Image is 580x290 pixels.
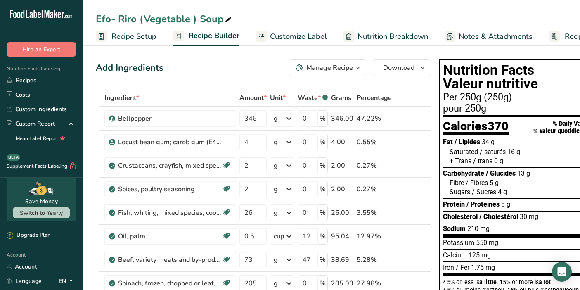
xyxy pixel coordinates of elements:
[274,255,278,265] div: g
[118,255,221,265] div: Beef, variety meats and by-products, tripe, cooked, simmered
[7,42,76,57] button: Hire an Expert
[270,31,327,42] span: Customize Label
[331,93,351,103] span: Grams
[357,184,392,194] div: 0.27%
[480,148,506,156] span: / saturés
[173,26,239,46] a: Recipe Builder
[498,188,507,196] span: 4 g
[118,114,221,124] div: Bellpepper
[443,264,454,271] span: Iron
[289,59,366,76] button: Manage Recipe
[488,119,509,133] span: 370
[456,264,469,271] span: / Fer
[104,93,139,103] span: Ingredient
[111,31,156,42] span: Recipe Setup
[118,137,221,147] div: Locust bean gum; carob gum (E410)
[479,279,497,285] span: a little
[472,188,496,196] span: / Sucres
[331,255,353,265] div: 38.69
[450,188,470,196] span: Sugars
[357,278,392,288] div: 27.98%
[467,225,490,233] span: 210 mg
[520,213,538,221] span: 30 mg
[471,264,495,271] span: 1.75 mg
[118,161,221,171] div: Crustaceans, crayfish, mixed species, wild, raw
[373,59,431,76] button: Download
[469,251,491,259] span: 125 mg
[486,169,516,177] span: / Glucides
[466,179,488,187] span: / Fibres
[331,208,353,218] div: 26.00
[443,120,509,135] div: Calories
[501,200,510,208] span: 8 g
[539,279,551,285] span: a lot
[357,137,392,147] div: 0.55%
[118,184,221,194] div: Spices, poultry seasoning
[270,93,286,103] span: Unit
[7,231,50,240] div: Upgrade Plan
[357,93,392,103] span: Percentage
[13,207,70,218] button: Switch to Yearly
[517,169,530,177] span: 13 g
[450,148,478,156] span: Saturated
[274,278,278,288] div: g
[331,137,353,147] div: 4.00
[357,231,392,241] div: 12.97%
[118,231,221,241] div: Oil, palm
[331,184,353,194] div: 2.00
[445,27,533,46] a: Notes & Attachments
[357,161,392,171] div: 0.27%
[473,157,492,165] span: / trans
[118,278,221,288] div: Spinach, frozen, chopped or leaf, unprepared (Includes foods for USDA's Food Distribution Program)
[96,12,233,26] div: Efo- Riro (Vegetable ) Soup
[507,148,520,156] span: 16 g
[298,93,328,103] div: Waste
[490,179,499,187] span: 5 g
[274,184,278,194] div: g
[443,239,474,247] span: Potassium
[443,225,466,233] span: Sodium
[7,119,55,128] div: Custom Report
[357,208,392,218] div: 3.55%
[274,161,278,171] div: g
[118,208,221,218] div: Fish, whiting, mixed species, cooked, dry heat
[443,200,465,208] span: Protein
[357,31,428,42] span: Nutrition Breakdown
[357,255,392,265] div: 5.28%
[331,231,353,241] div: 95.04
[552,262,572,282] div: Open Intercom Messenger
[20,209,63,217] span: Switch to Yearly
[482,138,495,146] span: 34 g
[331,114,353,124] div: 346.00
[274,137,278,147] div: g
[443,251,467,259] span: Calcium
[256,27,327,46] a: Customize Label
[357,114,392,124] div: 47.22%
[450,157,471,165] span: + Trans
[7,154,20,161] div: BETA
[96,61,163,75] div: Add Ingredients
[306,63,353,73] div: Manage Recipe
[443,138,453,146] span: Fat
[443,169,484,177] span: Carbohydrate
[96,27,156,46] a: Recipe Setup
[274,208,278,218] div: g
[331,278,353,288] div: 205.00
[455,138,480,146] span: / Lipides
[459,31,533,42] span: Notes & Attachments
[7,274,42,288] a: Language
[239,93,267,103] span: Amount
[25,197,58,206] div: Save Money
[59,276,76,286] div: EN
[383,63,414,73] span: Download
[479,213,518,221] span: / Cholestérol
[274,231,284,241] div: cup
[189,30,239,41] span: Recipe Builder
[331,161,353,171] div: 2.00
[343,27,428,46] a: Nutrition Breakdown
[274,114,278,124] div: g
[443,213,478,221] span: Cholesterol
[466,200,500,208] span: / Protéines
[476,239,498,247] span: 550 mg
[494,157,503,165] span: 0 g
